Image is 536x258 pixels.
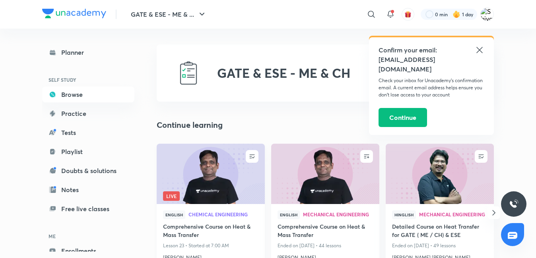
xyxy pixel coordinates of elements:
img: new-thumbnail [155,143,266,204]
a: Doubts & solutions [42,163,134,179]
h6: ME [42,229,134,243]
a: Browse [42,87,134,102]
img: ttu [509,199,519,209]
a: Tests [42,125,134,141]
a: Detailed Course on Heat Transfer for GATE ( ME / CH) & ESE [392,222,487,241]
span: Mechanical Engineering [303,212,373,217]
p: Check your inbox for Unacademy’s confirmation email. A current email address helps ensure you don... [379,77,484,98]
a: Company Logo [42,9,106,20]
span: Chemical Engineering [188,212,258,217]
h5: Confirm your email: [379,45,484,55]
a: Comprehensive Course on Heat & Mass Transfer [278,222,373,241]
img: new-thumbnail [270,143,380,204]
a: Mechanical Engineering [419,212,487,218]
span: Hinglish [392,210,416,219]
span: English [278,210,300,219]
span: Live [163,191,180,201]
a: Notes [42,182,134,198]
button: GATE & ESE - ME & ... [126,6,212,22]
img: new-thumbnail [385,143,495,204]
h5: [EMAIL_ADDRESS][DOMAIN_NAME] [379,55,484,74]
button: avatar [402,8,414,21]
p: Ended on [DATE] • 49 lessons [392,241,487,251]
h6: SELF STUDY [42,73,134,87]
span: English [163,210,185,219]
h2: Continue learning [157,119,223,131]
h2: GATE & ESE - ME & CH [217,65,350,81]
a: Practice [42,106,134,121]
a: Planner [42,44,134,60]
img: streak [452,10,460,18]
img: Company Logo [42,9,106,18]
a: Comprehensive Course on Heat & Mass Transfer [163,222,258,241]
p: Lesson 23 • Started at 7:00 AM [163,241,258,251]
span: Mechanical Engineering [419,212,487,217]
img: Shivam Singh [480,8,494,21]
img: avatar [404,11,412,18]
button: Continue [379,108,427,127]
p: Ended on [DATE] • 44 lessons [278,241,373,251]
a: Chemical Engineering [188,212,258,218]
a: new-thumbnailLive [157,144,265,204]
a: new-thumbnail [271,144,379,204]
a: Free live classes [42,201,134,217]
a: Mechanical Engineering [303,212,373,218]
img: GATE & ESE - ME & CH [176,60,201,86]
a: new-thumbnail [386,144,494,204]
a: Playlist [42,144,134,160]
